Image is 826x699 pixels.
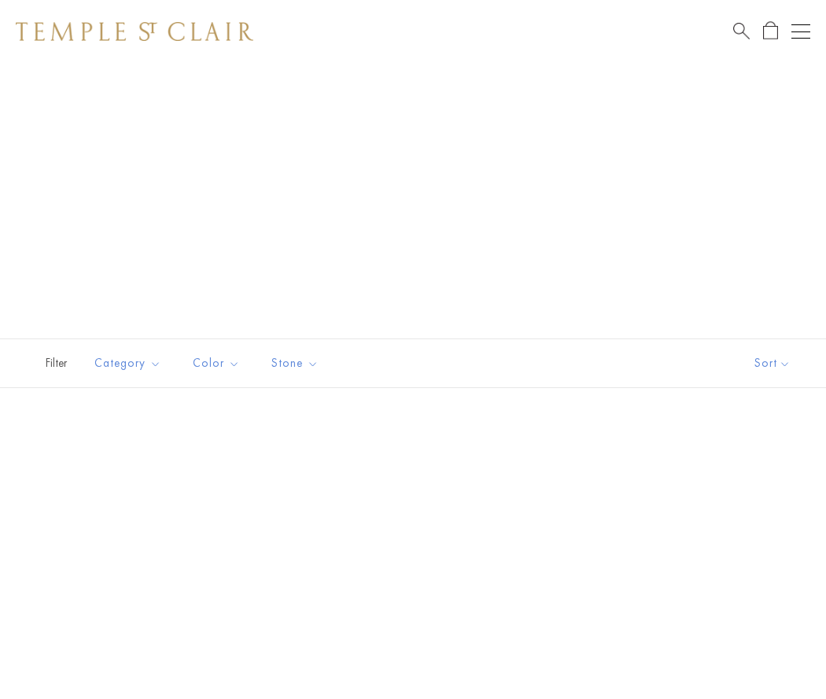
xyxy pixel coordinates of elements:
[260,346,330,381] button: Stone
[87,353,173,373] span: Category
[719,339,826,387] button: Show sort by
[791,22,810,41] button: Open navigation
[733,21,750,41] a: Search
[181,346,252,381] button: Color
[16,22,253,41] img: Temple St. Clair
[83,346,173,381] button: Category
[763,21,778,41] a: Open Shopping Bag
[264,353,330,373] span: Stone
[185,353,252,373] span: Color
